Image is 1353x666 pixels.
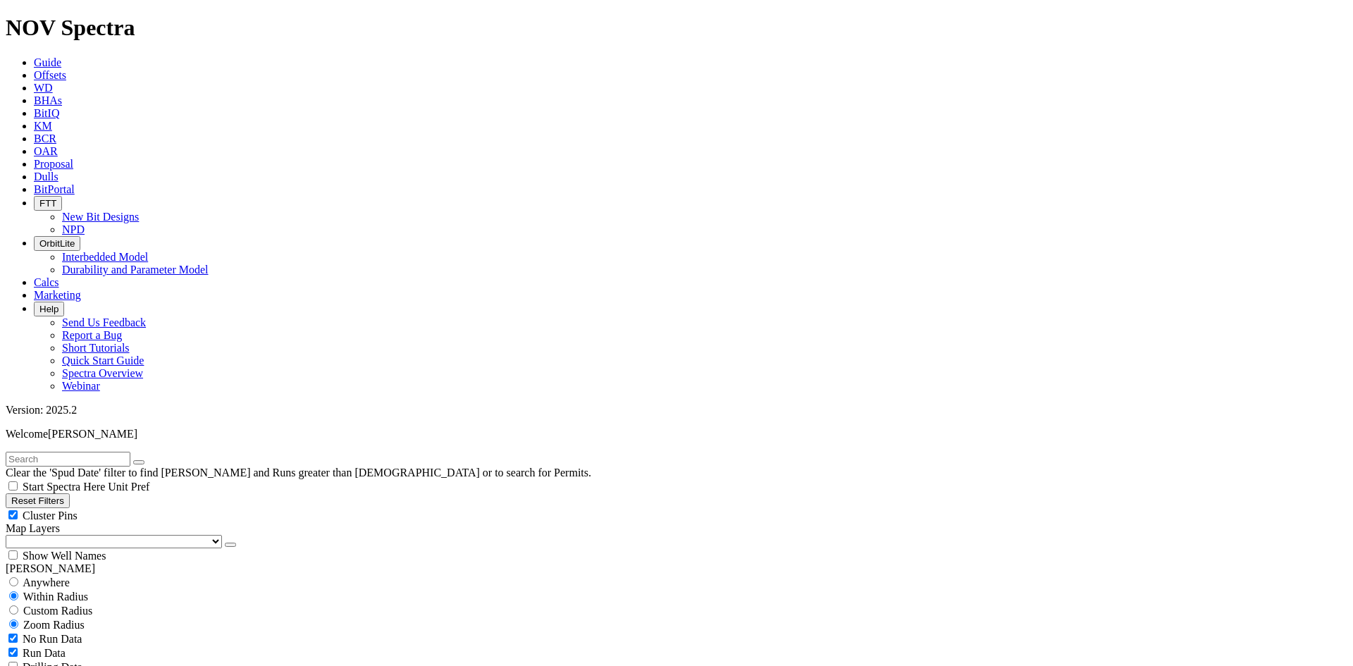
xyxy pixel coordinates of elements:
[34,56,61,68] a: Guide
[6,428,1347,440] p: Welcome
[23,481,105,493] span: Start Spectra Here
[34,145,58,157] a: OAR
[34,120,52,132] a: KM
[23,633,82,645] span: No Run Data
[34,171,58,183] a: Dulls
[62,380,100,392] a: Webinar
[23,576,70,588] span: Anywhere
[62,223,85,235] a: NPD
[6,467,591,479] span: Clear the 'Spud Date' filter to find [PERSON_NAME] and Runs greater than [DEMOGRAPHIC_DATA] or to...
[34,276,59,288] a: Calcs
[39,238,75,249] span: OrbitLite
[6,452,130,467] input: Search
[8,481,18,491] input: Start Spectra Here
[23,591,88,603] span: Within Radius
[34,158,73,170] a: Proposal
[34,82,53,94] a: WD
[62,329,122,341] a: Report a Bug
[34,94,62,106] a: BHAs
[23,550,106,562] span: Show Well Names
[34,107,59,119] a: BitIQ
[62,354,144,366] a: Quick Start Guide
[62,367,143,379] a: Spectra Overview
[6,493,70,508] button: Reset Filters
[23,619,85,631] span: Zoom Radius
[6,562,1347,575] div: [PERSON_NAME]
[23,605,92,617] span: Custom Radius
[48,428,137,440] span: [PERSON_NAME]
[34,196,62,211] button: FTT
[6,404,1347,417] div: Version: 2025.2
[23,647,66,659] span: Run Data
[39,304,58,314] span: Help
[34,302,64,316] button: Help
[6,522,60,534] span: Map Layers
[62,264,209,276] a: Durability and Parameter Model
[34,132,56,144] a: BCR
[34,69,66,81] a: Offsets
[62,251,148,263] a: Interbedded Model
[62,316,146,328] a: Send Us Feedback
[39,198,56,209] span: FTT
[6,15,1347,41] h1: NOV Spectra
[34,236,80,251] button: OrbitLite
[108,481,149,493] span: Unit Pref
[23,510,78,522] span: Cluster Pins
[62,342,130,354] a: Short Tutorials
[62,211,139,223] a: New Bit Designs
[34,289,81,301] a: Marketing
[34,183,75,195] a: BitPortal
